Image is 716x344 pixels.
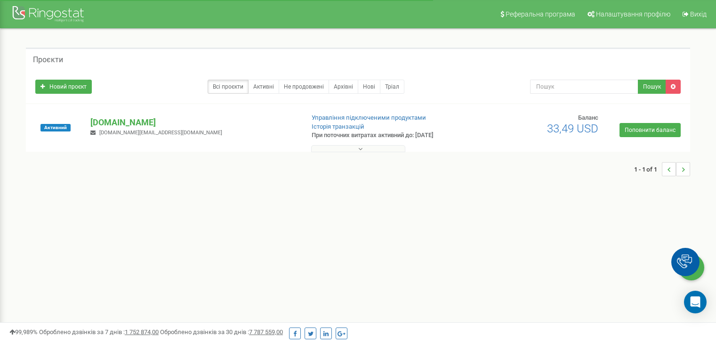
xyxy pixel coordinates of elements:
nav: ... [634,153,690,186]
a: Управління підключеними продуктами [312,114,426,121]
a: Не продовжені [279,80,329,94]
div: Open Intercom Messenger [684,291,707,313]
p: [DOMAIN_NAME] [90,116,296,129]
span: Оброблено дзвінків за 7 днів : [39,328,159,336]
span: 99,989% [9,328,38,336]
span: Реферальна програма [506,10,575,18]
a: Новий проєкт [35,80,92,94]
u: 1 752 874,00 [125,328,159,336]
span: [DOMAIN_NAME][EMAIL_ADDRESS][DOMAIN_NAME] [99,130,222,136]
span: Баланс [578,114,598,121]
a: Тріал [380,80,404,94]
a: Історія транзакцій [312,123,364,130]
p: При поточних витратах активний до: [DATE] [312,131,462,140]
h5: Проєкти [33,56,63,64]
span: Активний [40,124,71,131]
span: Налаштування профілю [596,10,670,18]
a: Активні [248,80,279,94]
a: Поповнити баланс [619,123,681,137]
a: Всі проєкти [208,80,249,94]
input: Пошук [530,80,638,94]
u: 7 787 559,00 [249,328,283,336]
span: Оброблено дзвінків за 30 днів : [160,328,283,336]
span: Вихід [690,10,707,18]
a: Архівні [329,80,358,94]
span: 33,49 USD [547,122,598,135]
a: Нові [358,80,380,94]
span: 1 - 1 of 1 [634,162,662,176]
button: Пошук [638,80,666,94]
